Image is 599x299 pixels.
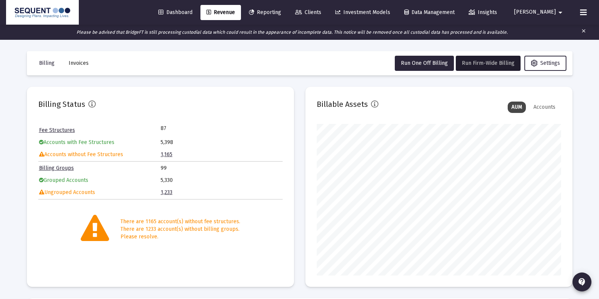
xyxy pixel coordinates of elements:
[161,163,282,174] td: 99
[161,175,282,186] td: 5,330
[508,102,526,113] div: AUM
[39,149,160,160] td: Accounts without Fee Structures
[335,9,390,16] span: Investment Models
[161,189,172,196] a: 1,233
[120,218,240,225] div: There are 1165 account(s) without fee structures.
[463,5,503,20] a: Insights
[530,102,559,113] div: Accounts
[152,5,199,20] a: Dashboard
[39,187,160,198] td: Ungrouped Accounts
[395,56,454,71] button: Run One Off Billing
[206,9,235,16] span: Revenue
[39,60,55,66] span: Billing
[404,9,455,16] span: Data Management
[505,5,574,20] button: [PERSON_NAME]
[295,9,321,16] span: Clients
[77,30,508,35] i: Please be advised that BridgeFT is still processing custodial data which could result in the appe...
[401,60,448,66] span: Run One Off Billing
[524,56,566,71] button: Settings
[469,9,497,16] span: Insights
[289,5,327,20] a: Clients
[556,5,565,20] mat-icon: arrow_drop_down
[317,98,368,110] h2: Billable Assets
[577,277,586,286] mat-icon: contact_support
[398,5,461,20] a: Data Management
[456,56,521,71] button: Run Firm-Wide Billing
[200,5,241,20] a: Revenue
[243,5,287,20] a: Reporting
[581,27,586,38] mat-icon: clear
[161,137,282,148] td: 5,398
[12,5,73,20] img: Dashboard
[120,225,240,233] div: There are 1233 account(s) without billing groups.
[514,9,556,16] span: [PERSON_NAME]
[531,60,560,66] span: Settings
[462,60,515,66] span: Run Firm-Wide Billing
[63,56,95,71] button: Invoices
[161,125,221,132] td: 87
[38,98,85,110] h2: Billing Status
[39,165,74,171] a: Billing Groups
[39,175,160,186] td: Grouped Accounts
[329,5,396,20] a: Investment Models
[39,137,160,148] td: Accounts with Fee Structures
[39,127,75,133] a: Fee Structures
[33,56,61,71] button: Billing
[120,233,240,241] div: Please resolve.
[69,60,89,66] span: Invoices
[161,151,172,158] a: 1,165
[158,9,192,16] span: Dashboard
[249,9,281,16] span: Reporting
